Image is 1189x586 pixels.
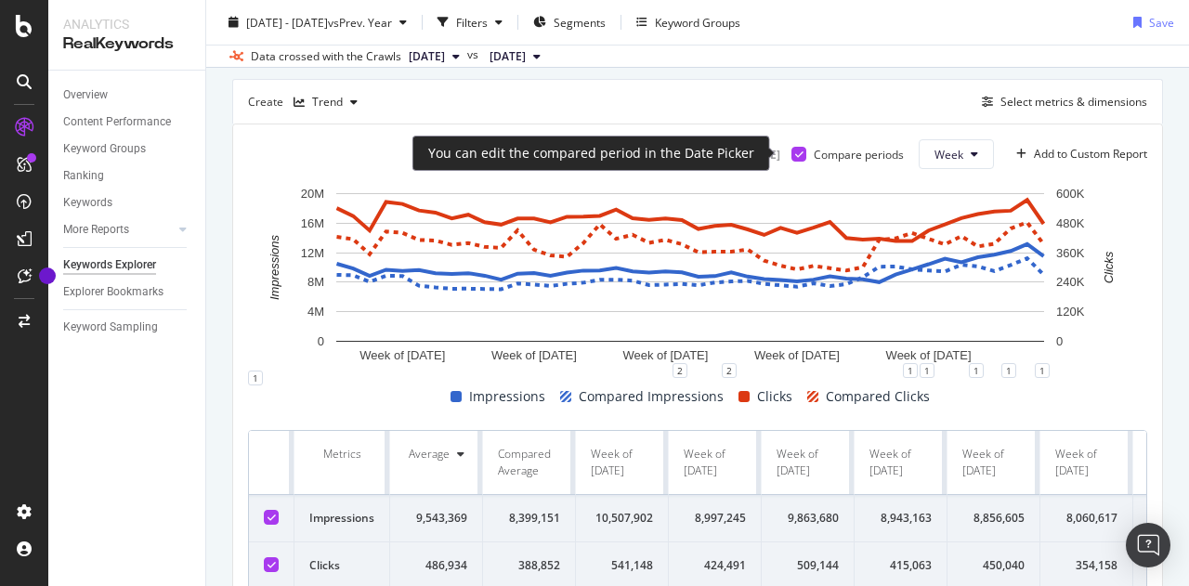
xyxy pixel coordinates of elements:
[622,348,708,362] text: Week of [DATE]
[903,363,918,378] div: 1
[498,510,560,527] div: 8,399,151
[63,193,112,213] div: Keywords
[655,14,740,30] div: Keyword Groups
[63,112,171,132] div: Content Performance
[1126,7,1174,37] button: Save
[309,446,374,462] div: Metrics
[63,15,190,33] div: Analytics
[359,348,445,362] text: Week of [DATE]
[684,557,746,574] div: 424,491
[248,87,365,117] div: Create
[63,220,129,240] div: More Reports
[328,14,392,30] span: vs Prev. Year
[307,276,324,290] text: 8M
[1055,510,1117,527] div: 8,060,617
[1035,363,1050,378] div: 1
[684,446,746,479] div: Week of [DATE]
[754,348,840,362] text: Week of [DATE]
[63,139,192,159] a: Keyword Groups
[63,282,163,302] div: Explorer Bookmarks
[430,7,510,37] button: Filters
[63,166,104,186] div: Ranking
[63,33,190,55] div: RealKeywords
[409,446,450,462] div: Average
[526,7,613,37] button: Segments
[777,510,839,527] div: 9,863,680
[1034,149,1147,160] div: Add to Custom Report
[63,220,174,240] a: More Reports
[1009,139,1147,169] button: Add to Custom Report
[886,348,972,362] text: Week of [DATE]
[934,147,963,163] span: Week
[39,267,56,284] div: Tooltip anchor
[554,14,606,30] span: Segments
[63,255,156,275] div: Keywords Explorer
[869,446,932,479] div: Week of [DATE]
[307,306,324,319] text: 4M
[405,557,467,574] div: 486,934
[401,46,467,68] button: [DATE]
[63,318,158,337] div: Keyword Sampling
[869,510,932,527] div: 8,943,163
[301,216,324,230] text: 16M
[1056,216,1085,230] text: 480K
[456,14,488,30] div: Filters
[63,85,192,105] a: Overview
[405,510,467,527] div: 9,543,369
[498,557,560,574] div: 388,852
[962,510,1025,527] div: 8,856,605
[1055,557,1117,574] div: 354,158
[268,235,281,301] text: Impressions
[63,282,192,302] a: Explorer Bookmarks
[826,385,930,408] span: Compared Clicks
[673,363,687,378] div: 2
[63,166,192,186] a: Ranking
[469,385,545,408] span: Impressions
[409,48,445,65] span: 2024 Oct. 3rd
[1102,251,1116,283] text: Clicks
[312,97,343,108] div: Trend
[1001,363,1016,378] div: 1
[777,446,839,479] div: Week of [DATE]
[974,91,1147,113] button: Select metrics & dimensions
[962,446,1025,479] div: Week of [DATE]
[482,46,548,68] button: [DATE]
[63,85,108,105] div: Overview
[491,348,577,362] text: Week of [DATE]
[591,446,653,479] div: Week of [DATE]
[591,510,653,527] div: 10,507,902
[1056,246,1085,260] text: 360K
[757,385,792,408] span: Clicks
[246,14,328,30] span: [DATE] - [DATE]
[1056,306,1085,319] text: 120K
[1056,334,1063,348] text: 0
[221,7,414,37] button: [DATE] - [DATE]vsPrev. Year
[63,193,192,213] a: Keywords
[63,139,146,159] div: Keyword Groups
[294,495,390,542] td: Impressions
[301,246,324,260] text: 12M
[1149,14,1174,30] div: Save
[248,371,263,385] div: 1
[1056,276,1085,290] text: 240K
[301,187,324,201] text: 20M
[251,48,401,65] div: Data crossed with the Crawls
[1055,446,1117,479] div: Week of [DATE]
[962,557,1025,574] div: 450,040
[969,363,984,378] div: 1
[498,446,560,479] div: Compared Average
[814,147,904,163] div: Compare periods
[490,48,526,65] span: 2023 Sep. 29th
[63,112,192,132] a: Content Performance
[248,184,1133,370] svg: A chart.
[428,144,754,163] div: You can edit the compared period in the Date Picker
[1056,187,1085,201] text: 600K
[1126,523,1170,567] div: Open Intercom Messenger
[1000,94,1147,110] div: Select metrics & dimensions
[684,510,746,527] div: 8,997,245
[722,363,737,378] div: 2
[286,87,365,117] button: Trend
[63,255,192,275] a: Keywords Explorer
[629,7,748,37] button: Keyword Groups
